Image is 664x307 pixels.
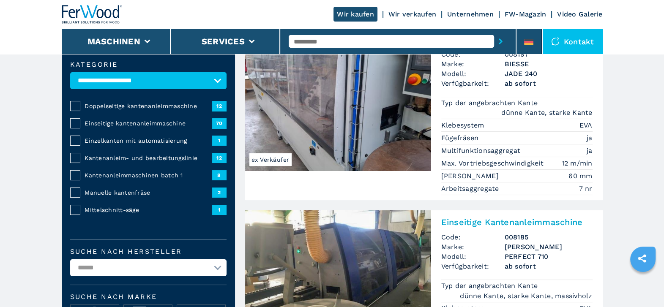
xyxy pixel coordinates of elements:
span: Verfügbarkeit: [441,261,505,271]
p: Multifunktionsaggregat [441,146,523,155]
a: Wir verkaufen [388,10,436,18]
em: ja [587,133,593,143]
a: Video Galerie [557,10,602,18]
p: Typ der angebrachten Kante [441,98,540,108]
em: 12 m/min [562,158,593,168]
span: Doppelseitige kantenanleimmaschine [85,102,212,110]
span: Einseitige kantenanleimmaschine [85,119,212,128]
p: Max. Vortriebsgeschwindigkeit [441,159,546,168]
a: Einseitige Kantenanleimmaschine BIESSE JADE 240ex VerkäuferEinseitige KantenanleimmaschineCode:00... [245,27,603,200]
a: Wir kaufen [333,7,377,22]
button: submit-button [494,32,507,51]
em: dünne Kante, starke Kante, massivholz [460,291,592,301]
a: sharethis [631,248,653,269]
span: Verfügbarkeit: [441,79,505,88]
span: Kantenanleimmaschinen batch 1 [85,171,212,179]
em: 7 nr [579,184,593,193]
em: EVA [579,120,593,130]
span: Code: [441,49,505,59]
h3: 008191 [505,49,593,59]
span: Marke: [441,59,505,69]
a: FW-Magazin [505,10,547,18]
p: [PERSON_NAME] [441,171,501,181]
button: Services [202,36,245,46]
h3: [PERSON_NAME] [505,242,593,252]
span: 1 [212,136,227,146]
label: Suche nach Hersteller [70,248,227,255]
h2: Einseitige Kantenanleimmaschine [441,217,593,227]
span: Code: [441,232,505,242]
img: Ferwood [62,5,123,24]
h3: BIESSE [505,59,593,69]
span: 12 [212,101,227,111]
span: ab sofort [505,261,593,271]
div: Kontakt [543,29,603,54]
span: Modell: [441,252,505,261]
span: 8 [212,170,227,180]
h3: 008185 [505,232,593,242]
p: Fügefräsen [441,133,481,143]
iframe: Chat [628,269,658,301]
span: Manuelle kantenfräse [85,188,212,197]
button: Maschinen [87,36,140,46]
p: Arbeitsaggregate [441,184,501,193]
span: 70 [212,118,227,128]
span: 2 [212,187,227,198]
img: Einseitige Kantenanleimmaschine BIESSE JADE 240 [245,27,431,171]
em: ja [587,146,593,155]
p: Typ der angebrachten Kante [441,281,540,291]
a: Unternehmen [447,10,494,18]
span: 12 [212,153,227,163]
p: Klebesystem [441,121,486,130]
span: Einzelkanten mit automatisierung [85,136,212,145]
span: Suche nach Marke [70,293,227,300]
span: Marke: [441,242,505,252]
span: Modell: [441,69,505,79]
span: ex Verkäufer [249,153,292,166]
em: dünne Kante, starke Kante [501,108,592,117]
img: Kontakt [551,37,560,46]
span: Mittelschnitt-säge [85,206,212,214]
em: 60 mm [568,171,592,181]
span: Kantenanleim- und bearbeitungslinie [85,154,212,162]
h3: PERFECT 710 [505,252,593,261]
label: Kategorie [70,61,227,68]
h3: JADE 240 [505,69,593,79]
span: ab sofort [505,79,593,88]
span: 1 [212,205,227,215]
